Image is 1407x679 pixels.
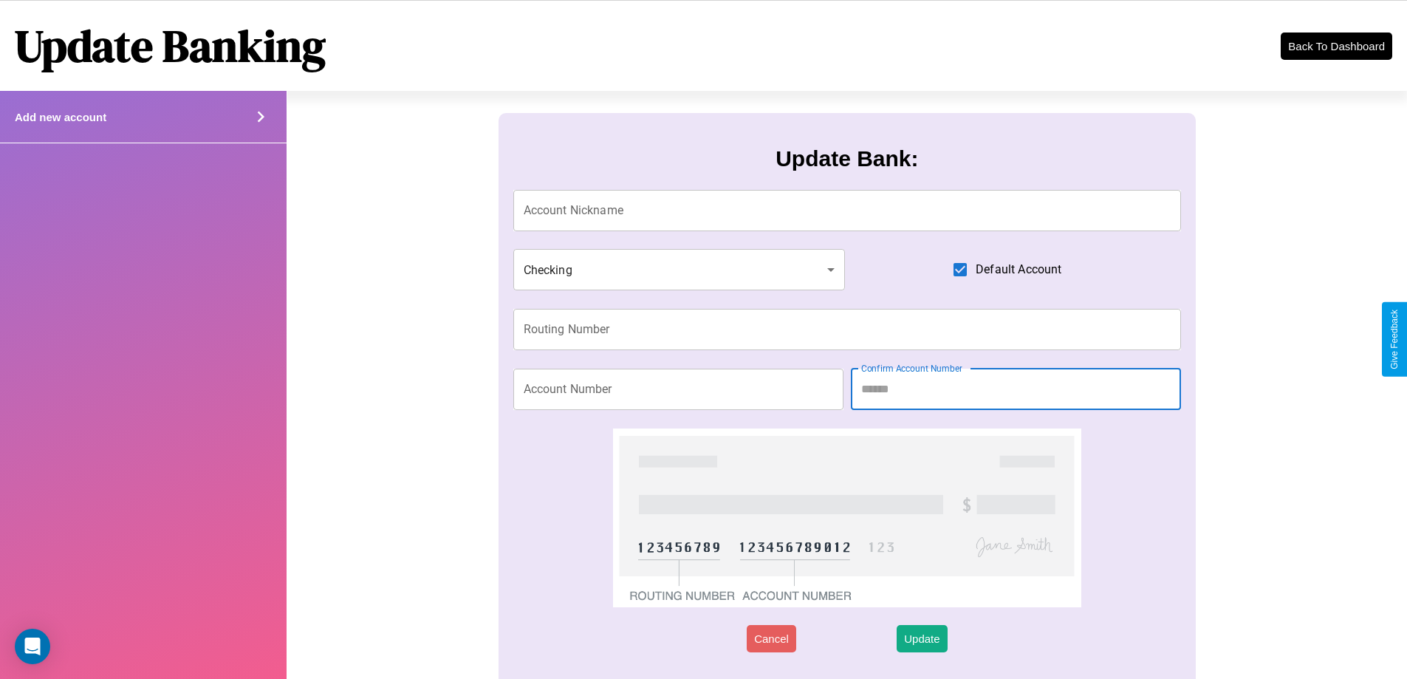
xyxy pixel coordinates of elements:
[15,16,326,76] h1: Update Banking
[1281,33,1392,60] button: Back To Dashboard
[747,625,796,652] button: Cancel
[897,625,947,652] button: Update
[513,249,846,290] div: Checking
[1389,310,1400,369] div: Give Feedback
[976,261,1061,279] span: Default Account
[776,146,918,171] h3: Update Bank:
[613,429,1081,607] img: check
[861,362,962,375] label: Confirm Account Number
[15,111,106,123] h4: Add new account
[15,629,50,664] div: Open Intercom Messenger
